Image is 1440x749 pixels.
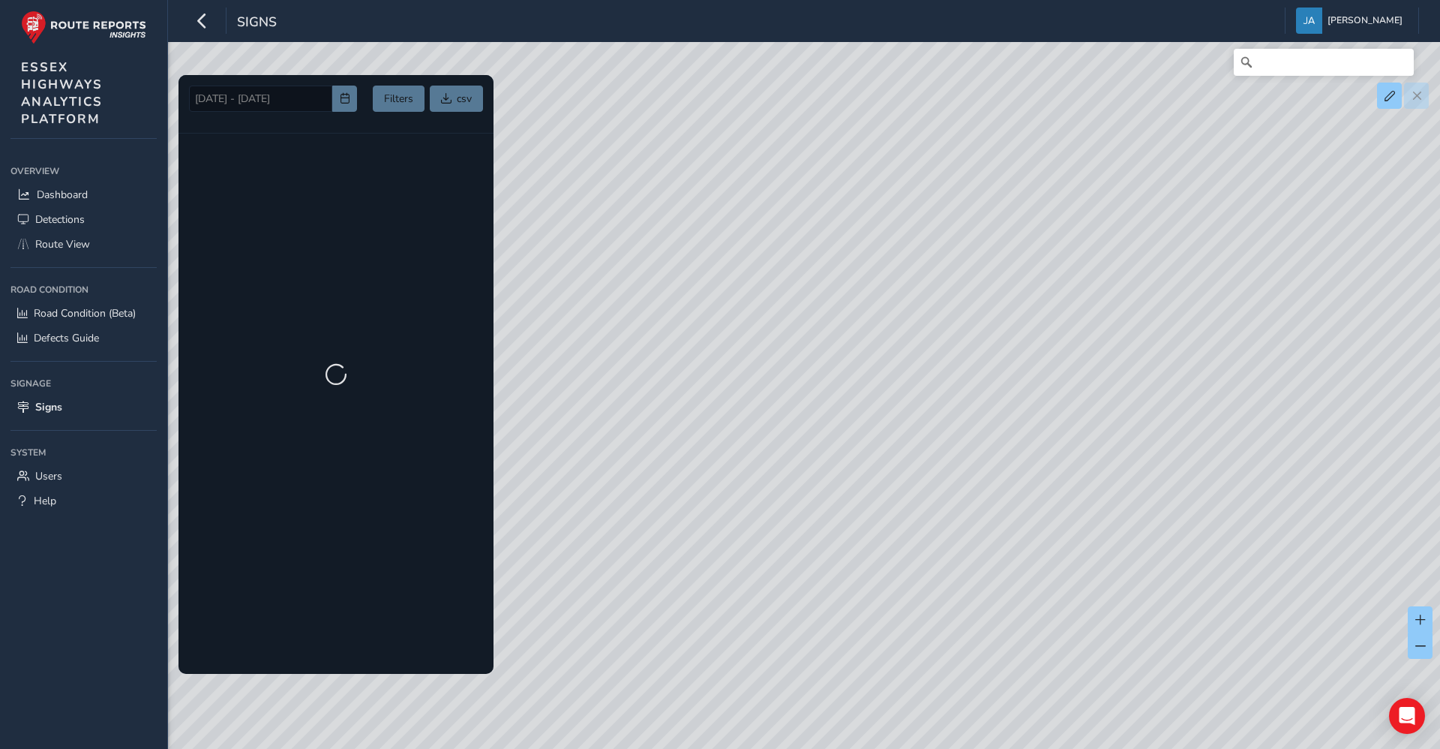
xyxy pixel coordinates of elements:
a: Users [10,464,157,489]
span: Defects Guide [34,331,99,345]
div: System [10,441,157,464]
img: diamond-layout [1296,8,1322,34]
span: [PERSON_NAME] [1327,8,1402,34]
div: Signage [10,372,157,395]
a: Road Condition (Beta) [10,301,157,326]
a: Detections [10,207,157,232]
a: Defects Guide [10,326,157,350]
input: Search [1234,49,1414,76]
a: Help [10,489,157,513]
img: rr logo [21,11,146,44]
a: Route View [10,232,157,257]
span: Signs [237,13,277,34]
span: Detections [35,212,85,227]
span: Users [35,469,62,483]
a: Signs [10,395,157,420]
div: Overview [10,160,157,182]
a: Dashboard [10,182,157,207]
button: [PERSON_NAME] [1296,8,1408,34]
span: ESSEX HIGHWAYS ANALYTICS PLATFORM [21,59,103,128]
span: Signs [35,400,62,414]
span: Road Condition (Beta) [34,306,136,320]
div: Open Intercom Messenger [1389,698,1425,734]
span: Dashboard [37,188,88,202]
div: Road Condition [10,278,157,301]
span: Help [34,494,56,508]
span: Route View [35,237,90,251]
